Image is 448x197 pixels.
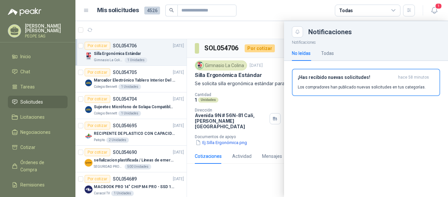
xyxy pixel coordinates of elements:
[321,50,334,57] div: Todas
[25,34,68,38] p: PEOPE SAS
[8,65,68,78] a: Chat
[20,144,35,151] span: Cotizar
[25,24,68,33] p: [PERSON_NAME] [PERSON_NAME]
[8,81,68,93] a: Tareas
[169,8,174,12] span: search
[339,7,353,14] div: Todas
[435,3,442,9] span: 1
[8,8,41,16] img: Logo peakr
[8,126,68,138] a: Negociaciones
[8,50,68,63] a: Inicio
[20,98,43,106] span: Solicitudes
[20,113,45,121] span: Licitaciones
[20,181,45,188] span: Remisiones
[97,6,139,15] h1: Mis solicitudes
[292,50,311,57] div: No leídas
[20,53,31,60] span: Inicio
[20,83,35,90] span: Tareas
[20,159,61,173] span: Órdenes de Compra
[298,84,426,90] p: Los compradores han publicado nuevas solicitudes en tus categorías.
[308,29,440,35] div: Notificaciones
[144,7,160,14] span: 4526
[8,96,68,108] a: Solicitudes
[20,129,51,136] span: Negociaciones
[298,75,396,80] h3: ¡Has recibido nuevas solicitudes!
[20,68,30,75] span: Chat
[292,26,303,37] button: Close
[284,37,448,46] p: Notificaciones
[398,75,429,80] span: hace 58 minutos
[8,179,68,191] a: Remisiones
[8,111,68,123] a: Licitaciones
[8,141,68,154] a: Cotizar
[292,69,440,96] button: ¡Has recibido nuevas solicitudes!hace 58 minutos Los compradores han publicado nuevas solicitudes...
[428,5,440,16] button: 1
[8,156,68,176] a: Órdenes de Compra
